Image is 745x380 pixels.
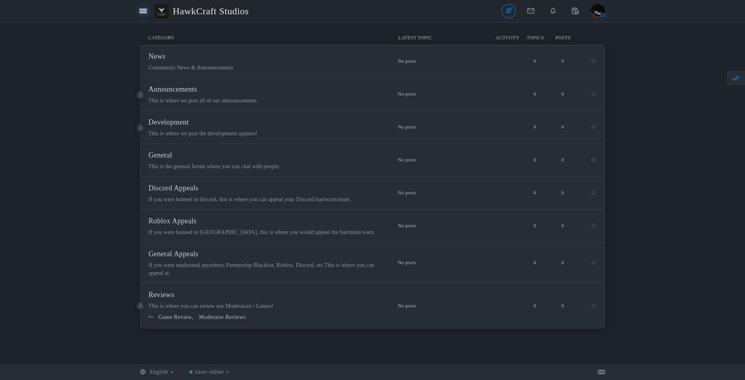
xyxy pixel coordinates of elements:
[562,303,564,309] span: 0
[398,190,521,196] i: No posts
[591,4,605,18] img: ABM.png
[398,91,521,97] i: No posts
[398,157,521,163] i: No posts
[149,293,174,298] a: Reviews
[562,157,564,163] span: 0
[149,120,189,126] a: Development
[149,186,198,192] a: Discord Appeals
[149,85,197,93] span: Announcements
[398,303,521,309] i: No posts
[534,124,536,130] span: 0
[494,35,521,41] span: Activity
[149,87,197,93] a: Announcements
[562,124,564,130] span: 0
[149,118,189,126] span: Development
[158,314,193,320] a: Game Review
[154,2,255,20] a: HawkCraft Studios
[398,223,521,229] i: No posts
[398,58,521,64] i: No posts
[149,291,174,299] span: Reviews
[149,153,172,159] a: General
[534,303,536,309] span: 0
[534,223,536,228] span: 0
[534,91,536,97] span: 0
[149,184,198,192] span: Discord Appeals
[149,250,198,258] span: General Appeals
[534,260,536,265] span: 0
[148,35,382,41] li: Category
[534,190,536,196] span: 0
[149,52,166,60] span: News
[534,157,536,163] span: 0
[199,314,246,320] a: Moderator Reviews
[154,4,173,19] img: HCS%201.png
[398,35,432,40] span: Latest Topic
[562,223,564,228] span: 0
[398,260,521,266] i: No posts
[149,217,197,225] span: Roblox Appeals
[173,2,255,20] span: HawkCraft Studios
[562,58,564,64] span: 0
[149,252,198,257] a: General Appeals
[149,219,197,225] a: Roblox Appeals
[197,369,224,375] span: user online
[150,369,168,375] span: English
[398,124,521,130] i: No posts
[562,260,564,265] span: 0
[534,58,536,64] span: 0
[149,54,166,60] a: News
[549,35,577,41] li: Posts
[562,91,564,97] span: 0
[189,369,229,375] a: 1
[149,151,172,159] span: General
[562,190,564,196] span: 0
[521,35,549,41] li: Topics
